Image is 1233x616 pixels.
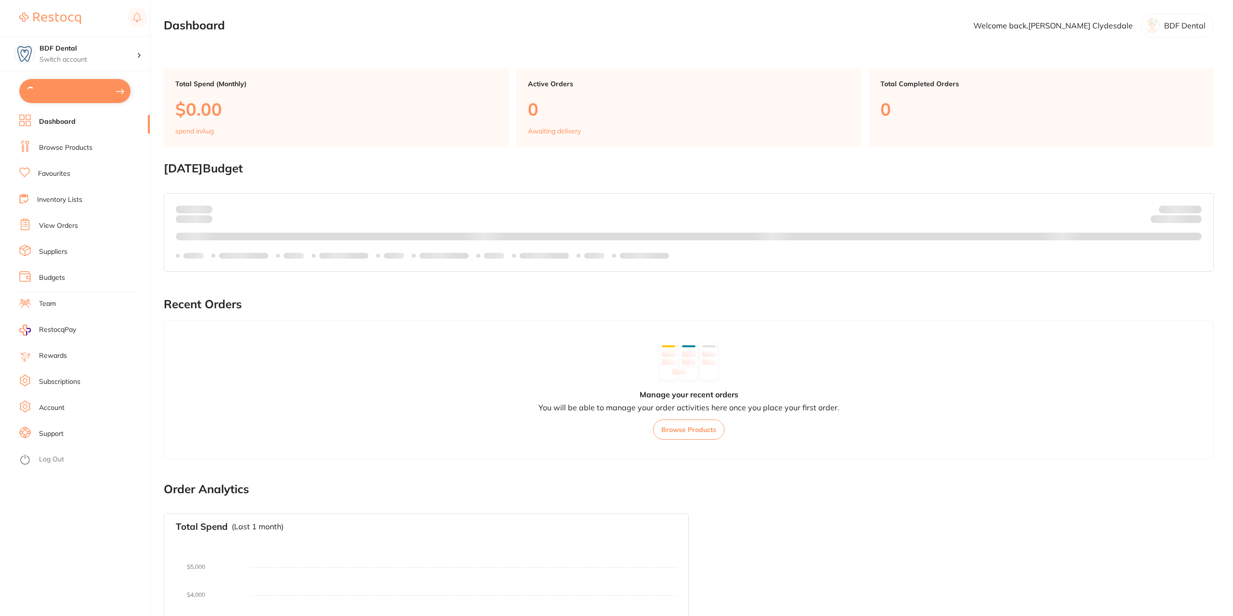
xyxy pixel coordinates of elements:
p: Spent: [176,205,212,213]
a: RestocqPay [19,325,76,336]
p: Labels [584,252,604,260]
p: Labels [184,252,204,260]
a: Subscriptions [39,377,80,387]
a: Active Orders0Awaiting delivery [516,68,861,146]
p: Welcome back, [PERSON_NAME] Clydesdale [973,21,1133,30]
p: Labels [384,252,404,260]
a: Inventory Lists [37,195,82,205]
a: Rewards [39,351,67,361]
h4: Manage your recent orders [640,390,738,399]
a: Account [39,403,65,413]
p: Labels extended [219,252,268,260]
a: View Orders [39,221,78,231]
img: RestocqPay [19,325,31,336]
h3: Total Spend [176,522,228,532]
p: You will be able to manage your order activities here once you place your first order. [538,403,839,412]
span: RestocqPay [39,325,76,335]
a: Team [39,299,56,309]
strong: $0.00 [1185,217,1202,225]
img: BDF Dental [15,44,34,64]
a: Support [39,429,64,439]
p: Awaiting delivery [528,127,581,135]
p: month [176,213,212,225]
p: Total Completed Orders [880,80,1202,88]
p: Active Orders [528,80,850,88]
a: Dashboard [39,117,76,127]
a: Total Completed Orders0 [869,68,1214,146]
h2: Order Analytics [164,483,1214,496]
a: Suppliers [39,247,67,257]
button: Browse Products [653,419,724,440]
p: Labels extended [420,252,469,260]
img: Restocq Logo [19,13,81,24]
h2: Dashboard [164,19,225,32]
p: Remaining: [1151,213,1202,225]
p: Labels [284,252,304,260]
p: Total Spend (Monthly) [175,80,497,88]
h2: [DATE] Budget [164,162,1214,175]
a: Favourites [38,169,70,179]
a: Browse Products [39,143,92,153]
strong: $NaN [1183,205,1202,213]
p: Labels extended [620,252,669,260]
a: Total Spend (Monthly)$0.00spend inAug [164,68,509,146]
p: 0 [528,99,850,119]
a: Restocq Logo [19,7,81,29]
button: Log Out [19,452,147,468]
p: $0.00 [175,99,497,119]
h2: Recent Orders [164,298,1214,311]
a: Log Out [39,455,64,464]
a: Budgets [39,273,65,283]
p: Labels extended [319,252,368,260]
p: spend in Aug [175,127,214,135]
p: Switch account [39,55,137,65]
p: BDF Dental [1164,21,1206,30]
p: (Last 1 month) [232,522,284,531]
strong: $0.00 [196,205,212,213]
p: 0 [880,99,1202,119]
h4: BDF Dental [39,44,137,53]
p: Labels extended [520,252,569,260]
p: Labels [484,252,504,260]
p: Budget: [1159,205,1202,213]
